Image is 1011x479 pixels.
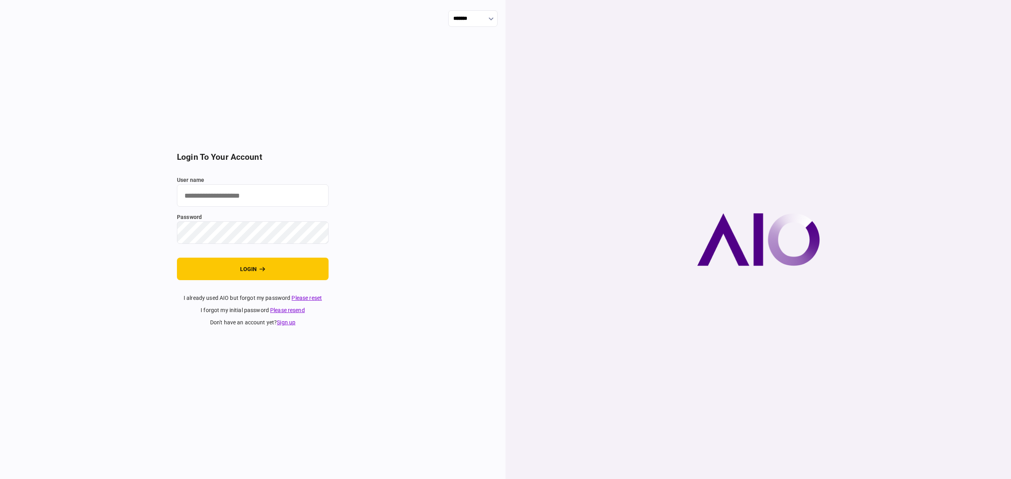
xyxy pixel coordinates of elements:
[270,307,305,313] a: Please resend
[177,184,329,207] input: user name
[177,213,329,221] label: password
[448,10,498,27] input: show language options
[177,221,329,244] input: password
[177,176,329,184] label: user name
[697,213,820,266] img: AIO company logo
[277,319,295,326] a: Sign up
[291,295,322,301] a: Please reset
[177,318,329,327] div: don't have an account yet ?
[177,258,329,280] button: login
[177,294,329,302] div: I already used AIO but forgot my password
[177,152,329,162] h2: login to your account
[177,306,329,314] div: I forgot my initial password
